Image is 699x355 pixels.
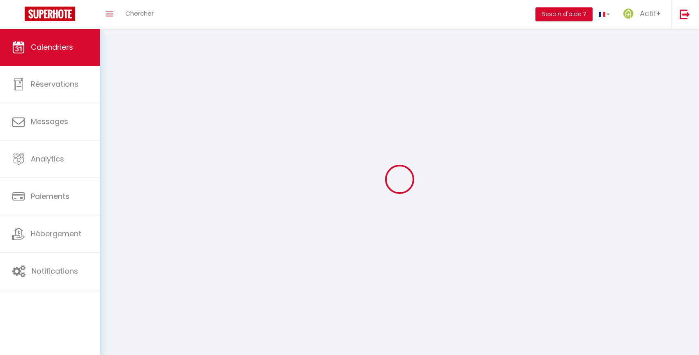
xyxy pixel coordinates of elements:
img: ... [622,7,634,20]
span: Paiements [31,191,69,201]
span: Chercher [125,9,154,18]
span: Actif+ [640,8,661,18]
span: Hébergement [31,228,81,239]
span: Messages [31,116,68,127]
span: Réservations [31,79,78,89]
img: Super Booking [25,7,75,21]
span: Calendriers [31,42,73,52]
img: logout [680,9,690,19]
span: Notifications [32,266,78,276]
button: Besoin d'aide ? [535,7,593,21]
span: Analytics [31,154,64,164]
